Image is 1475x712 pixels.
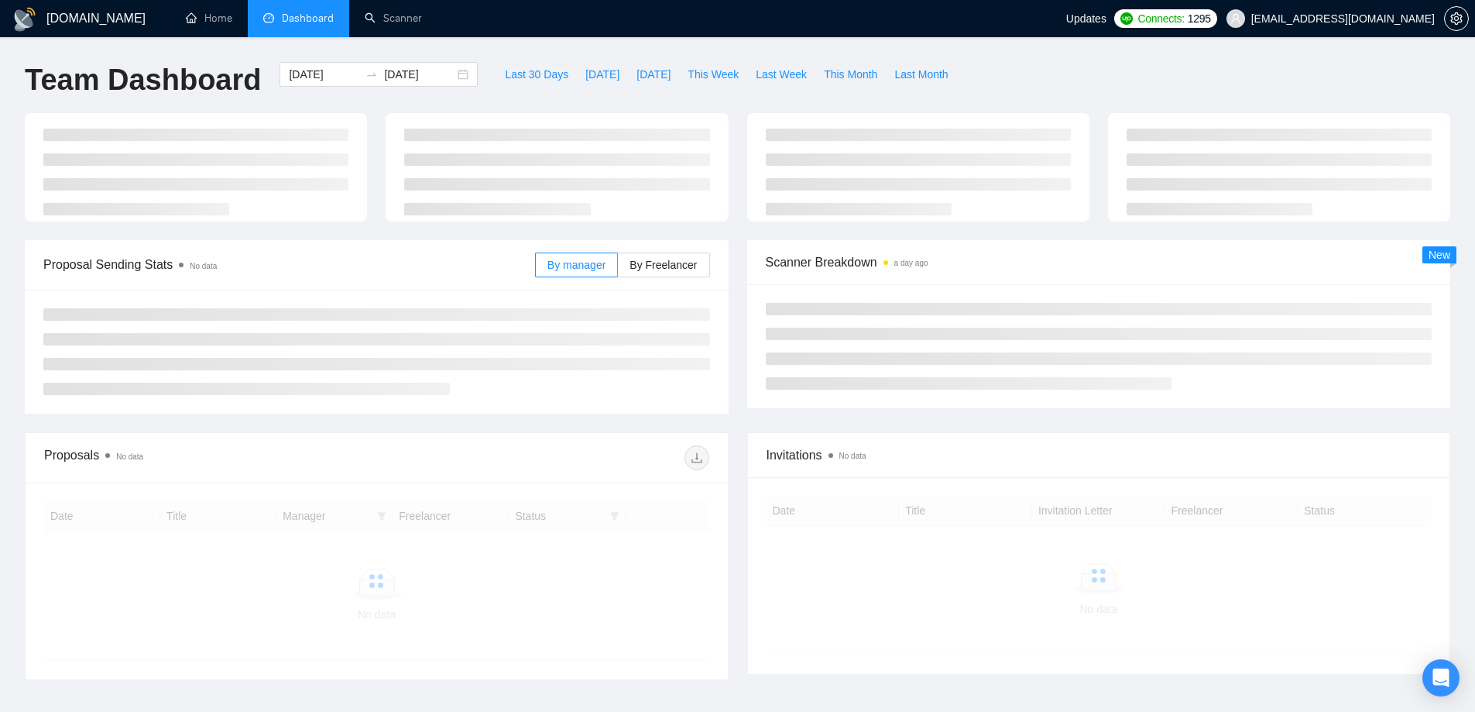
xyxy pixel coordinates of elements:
[886,62,956,87] button: Last Month
[1444,6,1469,31] button: setting
[365,68,378,81] span: to
[747,62,815,87] button: Last Week
[384,66,455,83] input: End date
[263,12,274,23] span: dashboard
[894,259,928,267] time: a day ago
[25,62,261,98] h1: Team Dashboard
[1137,10,1184,27] span: Connects:
[577,62,628,87] button: [DATE]
[679,62,747,87] button: This Week
[766,253,1432,272] span: Scanner Breakdown
[282,12,334,25] span: Dashboard
[636,66,671,83] span: [DATE]
[815,62,886,87] button: This Month
[1230,13,1241,24] span: user
[1445,12,1468,25] span: setting
[365,68,378,81] span: swap-right
[116,452,143,461] span: No data
[839,452,866,460] span: No data
[628,62,679,87] button: [DATE]
[1120,12,1133,25] img: upwork-logo.png
[186,12,232,25] a: homeHome
[629,259,697,271] span: By Freelancer
[688,66,739,83] span: This Week
[289,66,359,83] input: Start date
[43,255,535,274] span: Proposal Sending Stats
[12,7,37,32] img: logo
[756,66,807,83] span: Last Week
[1066,12,1106,25] span: Updates
[547,259,605,271] span: By manager
[496,62,577,87] button: Last 30 Days
[505,66,568,83] span: Last 30 Days
[1444,12,1469,25] a: setting
[894,66,948,83] span: Last Month
[585,66,619,83] span: [DATE]
[824,66,877,83] span: This Month
[365,12,422,25] a: searchScanner
[190,262,217,270] span: No data
[767,445,1432,465] span: Invitations
[44,445,376,470] div: Proposals
[1422,659,1460,697] div: Open Intercom Messenger
[1429,249,1450,261] span: New
[1188,10,1211,27] span: 1295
